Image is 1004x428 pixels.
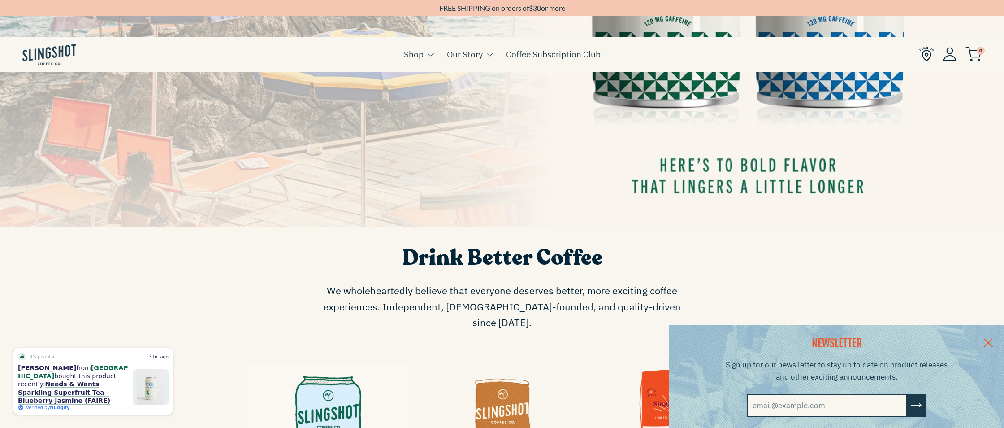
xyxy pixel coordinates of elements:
input: email@example.com [747,394,907,417]
img: Find Us [919,47,934,61]
span: We wholeheartedly believe that everyone deserves better, more exciting coffee experiences. Indepe... [318,283,686,330]
h2: NEWSLETTER [725,336,949,351]
p: Sign up for our news letter to stay up to date on product releases and other exciting announcements. [725,359,949,383]
a: Our Story [447,48,483,61]
span: Drink Better Coffee [402,243,602,272]
span: 30 [533,4,541,12]
a: 0 [965,49,982,60]
a: Coffee Subscription Club [506,48,601,61]
img: Account [943,47,956,61]
span: 0 [977,47,985,55]
span: $ [529,4,533,12]
a: Shop [404,48,424,61]
img: cart [965,47,982,61]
